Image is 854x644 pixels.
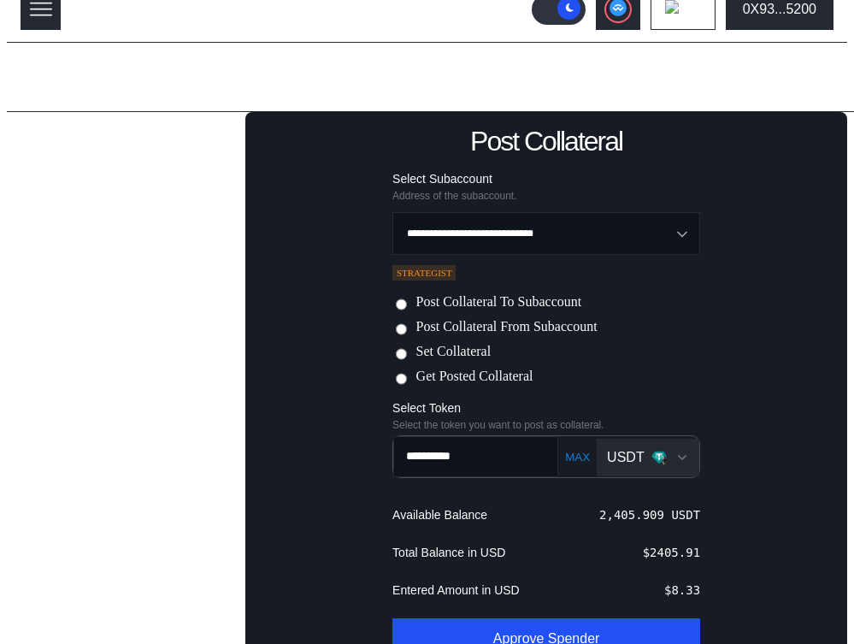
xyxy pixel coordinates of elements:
[416,344,492,362] label: Set Collateral
[30,330,141,346] div: Balance Collateral
[416,319,598,337] label: Post Collateral From Subaccount
[659,455,669,465] img: svg+xml,%3c
[392,190,700,202] div: Address of the subaccount.
[643,546,700,559] div: $ 2405.91
[743,2,816,17] div: 0X93...5200
[392,212,700,255] button: Open menu
[664,583,700,597] div: $ 8.33
[21,62,152,93] div: Admin Page
[392,582,520,598] div: Entered Amount in USD
[607,450,645,465] div: USDT
[470,126,622,157] div: Post Collateral
[392,507,487,523] div: Available Balance
[392,545,505,560] div: Total Balance in USD
[30,190,68,205] div: Loans
[651,450,667,465] img: Tether.png
[30,162,109,177] div: Subaccounts
[392,171,700,186] div: Select Subaccount
[24,241,240,265] div: Set Withdrawal
[392,265,456,281] div: STRATEGIST
[392,419,700,431] div: Select the token you want to post as collateral.
[599,508,700,522] div: 2,405.909 USDT
[30,133,116,149] div: Lending Pools
[560,450,595,464] button: MAX
[597,439,699,476] button: Open menu for selecting token for payment
[24,213,240,237] div: Withdraw to Lender
[416,369,533,387] label: Get Posted Collateral
[24,269,240,293] div: Set Loan Fees
[392,400,700,416] div: Select Token
[416,294,582,312] label: Post Collateral To Subaccount
[41,354,217,375] div: Post Collateral
[30,302,88,317] div: Collateral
